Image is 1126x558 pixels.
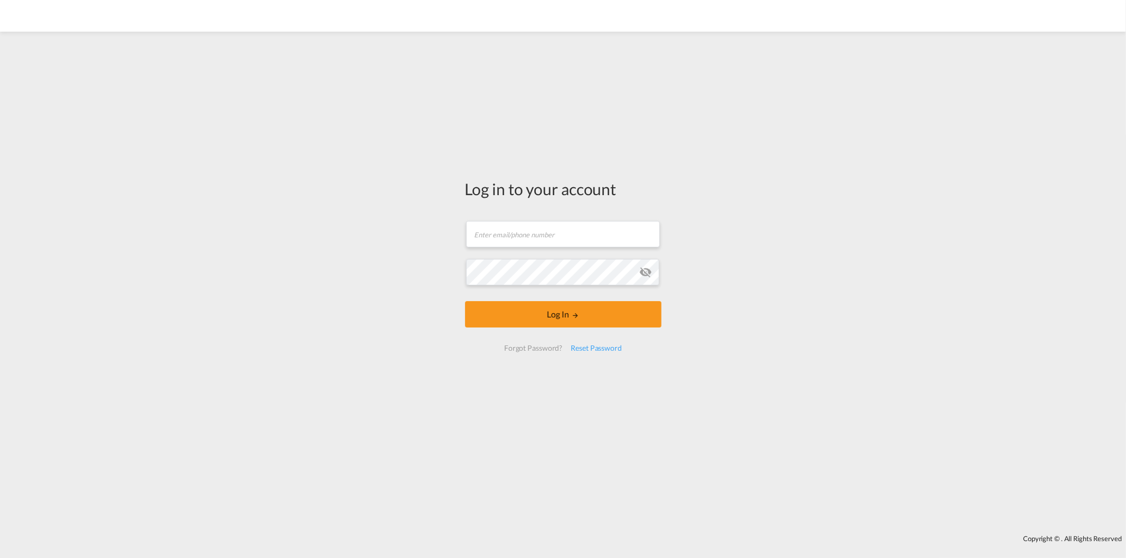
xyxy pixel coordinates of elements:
md-icon: icon-eye-off [639,266,652,278]
button: LOGIN [465,301,661,328]
div: Log in to your account [465,178,661,200]
div: Reset Password [566,339,626,358]
input: Enter email/phone number [466,221,660,247]
div: Forgot Password? [500,339,566,358]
